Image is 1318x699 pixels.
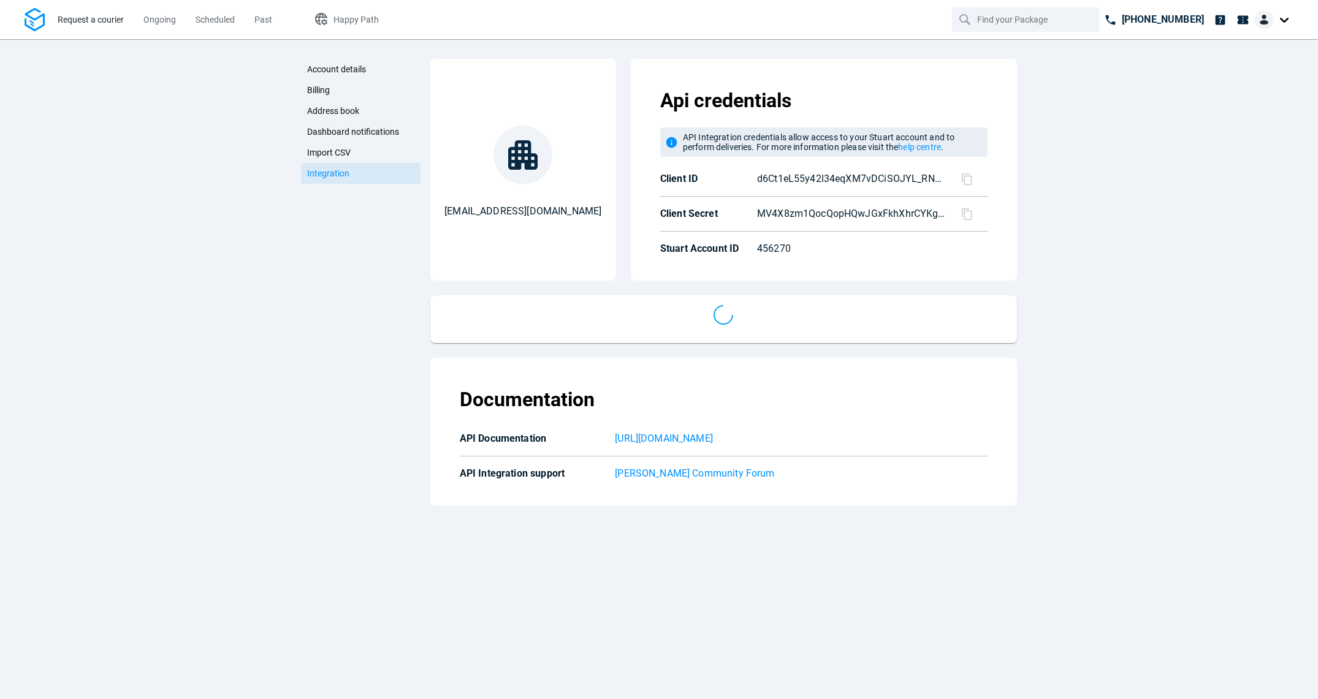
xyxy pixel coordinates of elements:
p: API Documentation [460,433,611,445]
a: Account details [301,59,421,80]
span: Integration [307,168,349,178]
a: Address book [301,100,421,121]
span: Happy Path [333,15,379,25]
a: Import CSV [301,142,421,163]
p: Documentation [460,387,595,412]
p: Stuart Account ID [660,243,752,255]
span: API Integration credentials allow access to your Stuart account and to perform deliveries. For mo... [683,132,955,152]
p: 456270 [757,241,932,256]
span: Ongoing [143,15,176,25]
a: [URL][DOMAIN_NAME] [615,431,988,446]
p: Client Secret [660,208,752,220]
span: Billing [307,85,330,95]
span: Dashboard notifications [307,127,399,137]
span: Request a courier [58,15,124,25]
img: Logo [25,8,45,32]
p: d6Ct1eL55y42l34eqXM7vDCiSOJYL_RN8oYed3PCec0 [757,172,946,186]
a: Dashboard notifications [301,121,421,142]
a: [PERSON_NAME] Community Forum [615,466,988,481]
span: Past [254,15,272,25]
a: Integration [301,163,421,184]
p: Api credentials [660,88,988,113]
img: Client [1254,10,1274,29]
a: Billing [301,80,421,100]
input: Find your Package [977,8,1076,31]
p: [PHONE_NUMBER] [1122,12,1204,27]
span: Account details [307,64,366,74]
span: Import CSV [307,148,351,157]
p: API Integration support [460,467,611,480]
span: Scheduled [196,15,235,25]
p: [EMAIL_ADDRESS][DOMAIN_NAME] [444,204,601,219]
img: Spinner [710,301,737,329]
a: [PHONE_NUMBER] [1099,7,1209,32]
span: Address book [307,106,359,116]
p: MV4X8zm1QocQopHQwJGxFkhXhrCYKgOUukgEzVzu_Qw [757,206,946,221]
a: help centre [898,142,941,152]
p: Client ID [660,173,752,185]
